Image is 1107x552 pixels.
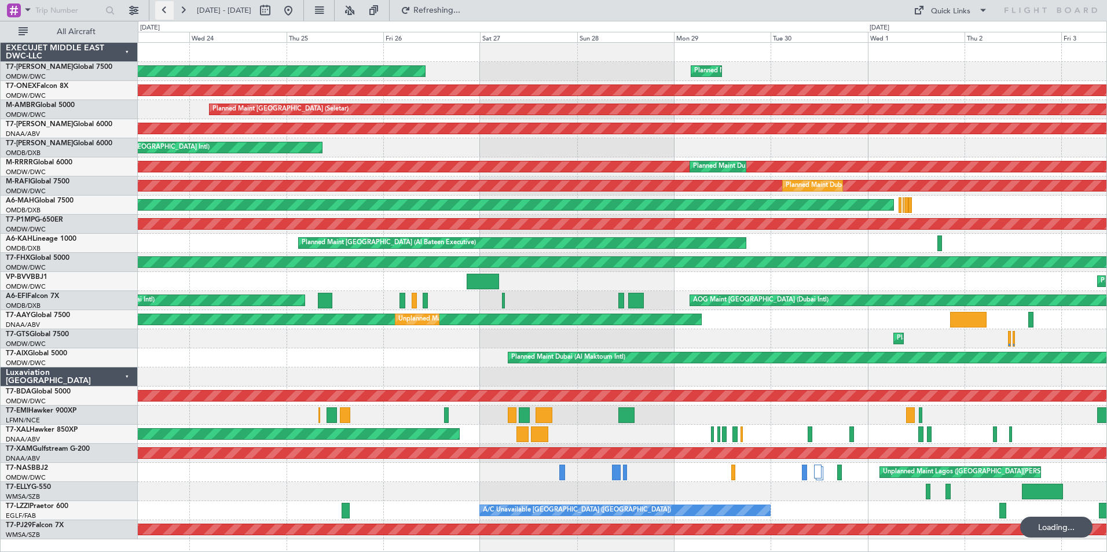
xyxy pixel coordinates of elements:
[6,282,46,291] a: OMDW/DWC
[868,32,965,42] div: Wed 1
[693,158,807,175] div: Planned Maint Dubai (Al Maktoum Intl)
[6,293,59,300] a: A6-EFIFalcon 7X
[6,492,40,501] a: WMSA/SZB
[1020,517,1093,538] div: Loading...
[6,64,73,71] span: T7-[PERSON_NAME]
[6,216,35,223] span: T7-P1MP
[6,416,40,425] a: LFMN/NCE
[6,64,112,71] a: T7-[PERSON_NAME]Global 7500
[6,216,63,223] a: T7-P1MPG-650ER
[30,28,122,36] span: All Aircraft
[6,274,31,281] span: VP-BVV
[6,484,31,491] span: T7-ELLY
[6,465,48,472] a: T7-NASBBJ2
[6,350,28,357] span: T7-AIX
[6,130,40,138] a: DNAA/ABV
[6,197,74,204] a: A6-MAHGlobal 7500
[6,350,67,357] a: T7-AIXGlobal 5000
[6,91,46,100] a: OMDW/DWC
[931,6,970,17] div: Quick Links
[6,388,71,395] a: T7-BDAGlobal 5000
[6,235,32,242] span: A6-KAH
[302,234,476,252] div: Planned Maint [GEOGRAPHIC_DATA] (Al Bateen Executive)
[93,32,189,42] div: Tue 23
[6,473,46,482] a: OMDW/DWC
[6,446,90,452] a: T7-XAMGulfstream G-200
[6,263,46,272] a: OMDW/DWC
[6,426,30,433] span: T7-XAL
[6,388,31,395] span: T7-BDA
[6,503,68,510] a: T7-LZZIPraetor 600
[35,2,102,19] input: Trip Number
[6,111,46,119] a: OMDW/DWC
[395,1,465,20] button: Refreshing...
[6,83,36,90] span: T7-ONEX
[6,465,31,472] span: T7-NAS
[771,32,867,42] div: Tue 30
[6,331,30,338] span: T7-GTS
[6,531,40,539] a: WMSA/SZB
[413,6,461,14] span: Refreshing...
[897,330,1011,347] div: Planned Maint Dubai (Al Maktoum Intl)
[6,511,36,520] a: EGLF/FAB
[6,293,27,300] span: A6-EFI
[6,522,32,529] span: T7-PJ29
[6,301,41,310] a: OMDB/DXB
[694,62,808,80] div: Planned Maint Dubai (Al Maktoum Intl)
[6,149,41,157] a: OMDB/DXB
[13,23,126,41] button: All Aircraft
[6,178,69,185] a: M-RAFIGlobal 7500
[140,23,160,33] div: [DATE]
[6,72,46,81] a: OMDW/DWC
[6,340,46,348] a: OMDW/DWC
[6,168,46,176] a: OMDW/DWC
[6,187,46,196] a: OMDW/DWC
[6,140,112,147] a: T7-[PERSON_NAME]Global 6000
[6,454,40,463] a: DNAA/ABV
[693,292,829,309] div: AOG Maint [GEOGRAPHIC_DATA] (Dubai Intl)
[6,359,46,367] a: OMDW/DWC
[6,83,68,90] a: T7-ONEXFalcon 8X
[6,435,40,444] a: DNAA/ABV
[6,225,46,234] a: OMDW/DWC
[6,244,41,253] a: OMDB/DXB
[383,32,480,42] div: Fri 26
[674,32,771,42] div: Mon 29
[6,255,69,262] a: T7-FHXGlobal 5000
[6,503,30,510] span: T7-LZZI
[212,101,349,118] div: Planned Maint [GEOGRAPHIC_DATA] (Seletar)
[6,331,69,338] a: T7-GTSGlobal 7500
[6,178,30,185] span: M-RAFI
[483,502,671,519] div: A/C Unavailable [GEOGRAPHIC_DATA] ([GEOGRAPHIC_DATA])
[6,407,76,414] a: T7-EMIHawker 900XP
[6,197,34,204] span: A6-MAH
[6,446,32,452] span: T7-XAM
[6,121,73,128] span: T7-[PERSON_NAME]
[511,349,625,366] div: Planned Maint Dubai (Al Maktoum Intl)
[577,32,674,42] div: Sun 28
[6,140,73,147] span: T7-[PERSON_NAME]
[965,32,1061,42] div: Thu 2
[6,274,47,281] a: VP-BVVBBJ1
[6,522,64,529] a: T7-PJ29Falcon 7X
[6,121,112,128] a: T7-[PERSON_NAME]Global 6000
[6,159,72,166] a: M-RRRRGlobal 6000
[908,1,994,20] button: Quick Links
[6,312,70,319] a: T7-AAYGlobal 7500
[6,235,76,242] a: A6-KAHLineage 1000
[6,426,78,433] a: T7-XALHawker 850XP
[197,5,251,16] span: [DATE] - [DATE]
[6,102,75,109] a: M-AMBRGlobal 5000
[6,312,31,319] span: T7-AAY
[6,407,28,414] span: T7-EMI
[6,159,33,166] span: M-RRRR
[6,102,35,109] span: M-AMBR
[480,32,577,42] div: Sat 27
[287,32,383,42] div: Thu 25
[786,177,900,194] div: Planned Maint Dubai (Al Maktoum Intl)
[6,321,40,329] a: DNAA/ABV
[883,463,1077,481] div: Unplanned Maint Lagos ([GEOGRAPHIC_DATA][PERSON_NAME])
[6,206,41,215] a: OMDB/DXB
[6,484,51,491] a: T7-ELLYG-550
[870,23,889,33] div: [DATE]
